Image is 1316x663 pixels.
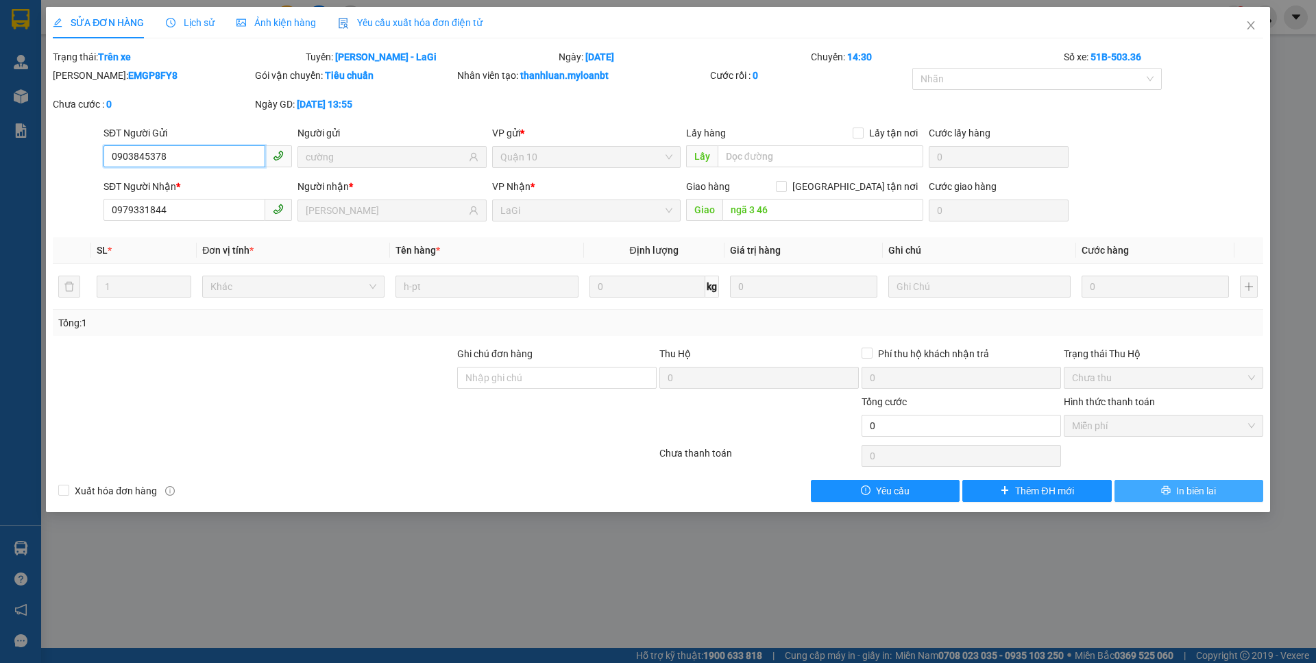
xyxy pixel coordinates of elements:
span: Giao [686,199,722,221]
button: plus [1240,276,1258,298]
input: 0 [730,276,877,298]
span: plus [1000,485,1010,496]
span: user [469,152,478,162]
div: Chưa thanh toán [658,446,860,470]
span: Thêm ĐH mới [1015,483,1073,498]
span: kg [705,276,719,298]
div: Nhân viên tạo: [457,68,707,83]
input: Ghi chú đơn hàng [457,367,657,389]
button: delete [58,276,80,298]
label: Cước lấy hàng [929,128,990,138]
span: VP Nhận [492,181,531,192]
span: phone [273,150,284,161]
span: 0968278298 [5,89,67,102]
span: Định lượng [630,245,679,256]
input: 0 [1082,276,1229,298]
span: Lấy [686,145,718,167]
div: SĐT Người Gửi [103,125,292,141]
span: Quận 10 [500,147,672,167]
input: Dọc đường [718,145,923,167]
span: Yêu cầu [876,483,910,498]
span: Chưa thu [1072,367,1255,388]
b: [DATE] [585,51,614,62]
img: icon [338,18,349,29]
span: close [1245,20,1256,31]
button: exclamation-circleYêu cầu [811,480,960,502]
b: [PERSON_NAME] - LaGi [335,51,437,62]
div: SĐT Người Nhận [103,179,292,194]
span: printer [1161,485,1171,496]
label: Cước giao hàng [929,181,997,192]
span: 6F2BA9IC [109,24,167,39]
input: Dọc đường [722,199,923,221]
input: Cước giao hàng [929,200,1069,221]
span: Cước hàng [1082,245,1129,256]
strong: Nhà xe Mỹ Loan [5,5,69,44]
input: Tên người gửi [306,149,465,165]
span: In biên lai [1176,483,1216,498]
span: Miễn phí [1072,415,1255,436]
span: Lấy tận nơi [864,125,923,141]
div: Tuyến: [304,49,557,64]
input: Ghi Chú [888,276,1071,298]
span: LaGi [500,200,672,221]
span: SL [97,245,108,256]
span: phone [273,204,284,215]
div: Ngày: [557,49,810,64]
b: Tiêu chuẩn [325,70,374,81]
span: exclamation-circle [861,485,870,496]
input: VD: Bàn, Ghế [395,276,578,298]
span: user [469,206,478,215]
span: Đơn vị tính [202,245,254,256]
b: 14:30 [847,51,872,62]
span: 33 Bác Ái, P Phước Hội, TX Lagi [5,48,64,87]
div: [PERSON_NAME]: [53,68,252,83]
b: 51B-503.36 [1090,51,1141,62]
div: Số xe: [1062,49,1265,64]
div: VP gửi [492,125,681,141]
b: [DATE] 13:55 [297,99,352,110]
span: clock-circle [166,18,175,27]
div: Người nhận [297,179,486,194]
div: Trạng thái: [51,49,304,64]
input: Tên người nhận [306,203,465,218]
span: picture [236,18,246,27]
div: Chuyến: [809,49,1062,64]
input: Cước lấy hàng [929,146,1069,168]
button: Close [1232,7,1270,45]
b: EMGP8FY8 [128,70,178,81]
div: Người gửi [297,125,486,141]
span: Lịch sử [166,17,215,28]
span: edit [53,18,62,27]
label: Ghi chú đơn hàng [457,348,533,359]
b: 0 [753,70,758,81]
div: Trạng thái Thu Hộ [1064,346,1263,361]
span: SỬA ĐƠN HÀNG [53,17,144,28]
span: Tổng cước [862,396,907,407]
div: Tổng: 1 [58,315,508,330]
span: Khác [210,276,376,297]
span: Yêu cầu xuất hóa đơn điện tử [338,17,483,28]
span: Tên hàng [395,245,440,256]
label: Hình thức thanh toán [1064,396,1155,407]
span: Giá trị hàng [730,245,781,256]
th: Ghi chú [883,237,1076,264]
span: Lấy hàng [686,128,726,138]
b: 0 [106,99,112,110]
b: Trên xe [98,51,131,62]
span: Thu Hộ [659,348,691,359]
span: [GEOGRAPHIC_DATA] tận nơi [787,179,923,194]
span: info-circle [165,486,175,496]
b: thanhluan.myloanbt [520,70,609,81]
button: plusThêm ĐH mới [962,480,1111,502]
span: Giao hàng [686,181,730,192]
div: Cước rồi : [710,68,910,83]
span: Xuất hóa đơn hàng [69,483,162,498]
button: printerIn biên lai [1114,480,1263,502]
span: Phí thu hộ khách nhận trả [873,346,995,361]
div: Gói vận chuyển: [255,68,454,83]
span: Ảnh kiện hàng [236,17,316,28]
div: Chưa cước : [53,97,252,112]
div: Ngày GD: [255,97,454,112]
